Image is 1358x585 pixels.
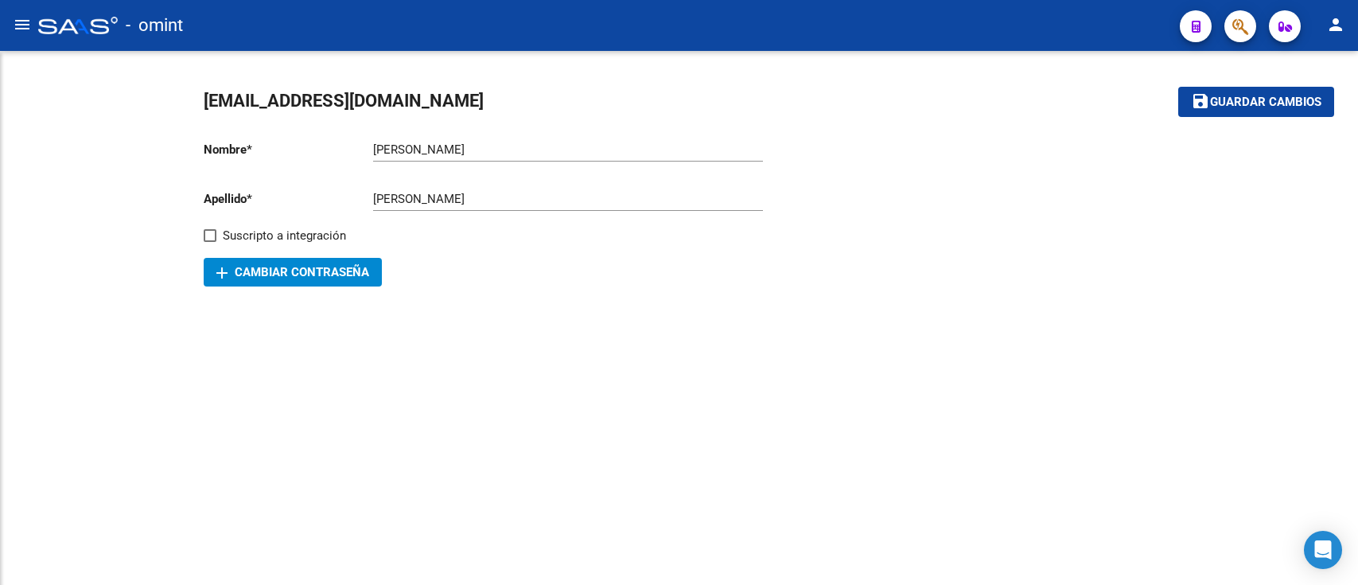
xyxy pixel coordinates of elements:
[204,141,373,158] p: Nombre
[1210,96,1321,110] span: Guardar cambios
[1178,87,1334,116] button: Guardar cambios
[204,258,382,287] button: Cambiar Contraseña
[212,263,232,283] mat-icon: add
[1326,15,1345,34] mat-icon: person
[223,226,346,245] span: Suscripto a integración
[204,190,373,208] p: Apellido
[204,91,484,111] span: [EMAIL_ADDRESS][DOMAIN_NAME]
[216,265,369,279] span: Cambiar Contraseña
[126,8,183,43] span: - omint
[1304,531,1342,569] div: Open Intercom Messenger
[1191,92,1210,111] mat-icon: save
[13,15,32,34] mat-icon: menu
